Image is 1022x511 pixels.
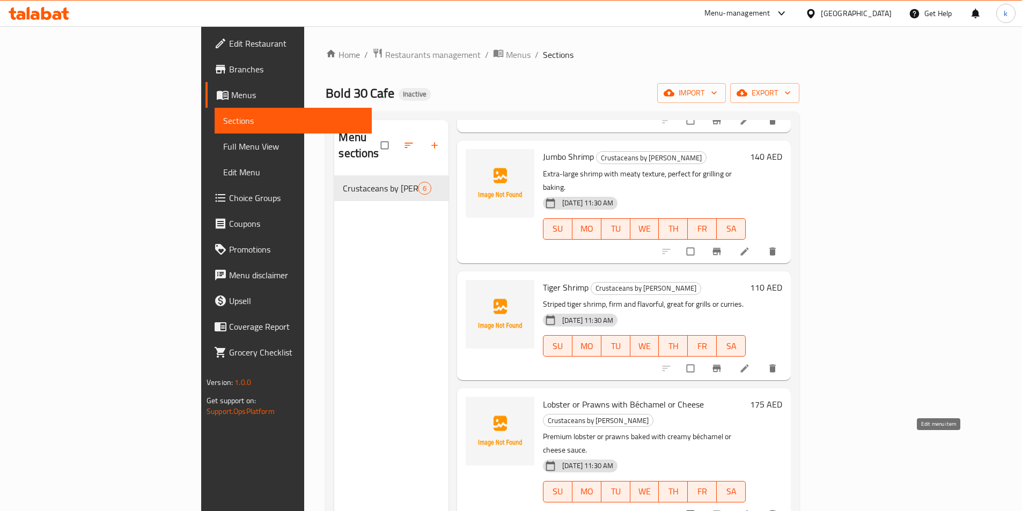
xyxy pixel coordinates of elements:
[750,397,782,412] h6: 175 AED
[606,484,626,499] span: TU
[543,335,572,357] button: SU
[466,397,534,465] img: Lobster or Prawns with Béchamel or Cheese
[229,346,363,359] span: Grocery Checklist
[399,90,431,99] span: Inactive
[205,185,372,211] a: Choice Groups
[577,221,597,236] span: MO
[591,282,701,295] div: Crustaceans by Kilo
[630,335,659,357] button: WE
[205,262,372,288] a: Menu disclaimer
[205,56,372,82] a: Branches
[543,396,704,412] span: Lobster or Prawns with Béchamel or Cheese
[821,8,892,19] div: [GEOGRAPHIC_DATA]
[326,48,799,62] nav: breadcrumb
[717,335,746,357] button: SA
[739,363,752,374] a: Edit menu item
[397,134,423,157] span: Sort sections
[572,481,601,502] button: MO
[688,335,717,357] button: FR
[730,83,799,103] button: export
[680,110,703,131] span: Select to update
[705,109,731,132] button: Branch-specific-item
[630,218,659,240] button: WE
[543,167,746,194] p: Extra-large shrimp with meaty texture, perfect for grilling or baking.
[663,484,683,499] span: TH
[666,86,717,100] span: import
[207,375,233,389] span: Version:
[705,240,731,263] button: Branch-specific-item
[596,151,707,164] div: Crustaceans by Kilo
[234,375,251,389] span: 1.0.0
[663,338,683,354] span: TH
[423,134,448,157] button: Add section
[543,414,653,427] div: Crustaceans by Kilo
[543,430,746,457] p: Premium lobster or prawns baked with creamy béchamel or cheese sauce.
[739,86,791,100] span: export
[750,280,782,295] h6: 110 AED
[692,338,712,354] span: FR
[205,314,372,339] a: Coverage Report
[750,149,782,164] h6: 140 AED
[223,166,363,179] span: Edit Menu
[229,243,363,256] span: Promotions
[591,282,701,294] span: Crustaceans by [PERSON_NAME]
[205,82,372,108] a: Menus
[543,414,653,427] span: Crustaceans by [PERSON_NAME]
[334,171,448,205] nav: Menu sections
[205,339,372,365] a: Grocery Checklist
[343,182,418,195] div: Crustaceans by Kilo
[229,320,363,333] span: Coverage Report
[692,221,712,236] span: FR
[229,63,363,76] span: Branches
[205,211,372,236] a: Coupons
[543,481,572,502] button: SU
[558,315,617,325] span: [DATE] 11:30 AM
[721,484,741,499] span: SA
[343,182,418,195] span: Crustaceans by [PERSON_NAME]
[601,481,630,502] button: TU
[466,280,534,349] img: Tiger Shrimp
[635,221,655,236] span: WE
[543,48,574,61] span: Sections
[558,198,617,208] span: [DATE] 11:30 AM
[606,338,626,354] span: TU
[630,481,659,502] button: WE
[635,338,655,354] span: WE
[399,88,431,101] div: Inactive
[535,48,539,61] li: /
[223,140,363,153] span: Full Menu View
[493,48,531,62] a: Menus
[543,149,594,165] span: Jumbo Shrimp
[215,134,372,159] a: Full Menu View
[761,109,786,132] button: delete
[577,338,597,354] span: MO
[659,335,688,357] button: TH
[229,217,363,230] span: Coupons
[543,279,589,295] span: Tiger Shrimp
[659,481,688,502] button: TH
[688,481,717,502] button: FR
[543,218,572,240] button: SU
[543,298,746,311] p: Striped tiger shrimp, firm and flavorful, great for grills or curries.
[659,218,688,240] button: TH
[485,48,489,61] li: /
[548,338,568,354] span: SU
[1004,8,1008,19] span: k
[223,114,363,127] span: Sections
[207,394,256,408] span: Get support on:
[721,338,741,354] span: SA
[372,48,481,62] a: Restaurants management
[466,149,534,218] img: Jumbo Shrimp
[717,218,746,240] button: SA
[215,108,372,134] a: Sections
[704,7,770,20] div: Menu-management
[577,484,597,499] span: MO
[717,481,746,502] button: SA
[692,484,712,499] span: FR
[680,241,703,262] span: Select to update
[601,335,630,357] button: TU
[705,357,731,380] button: Branch-specific-item
[721,221,741,236] span: SA
[334,175,448,201] div: Crustaceans by [PERSON_NAME]6
[229,294,363,307] span: Upsell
